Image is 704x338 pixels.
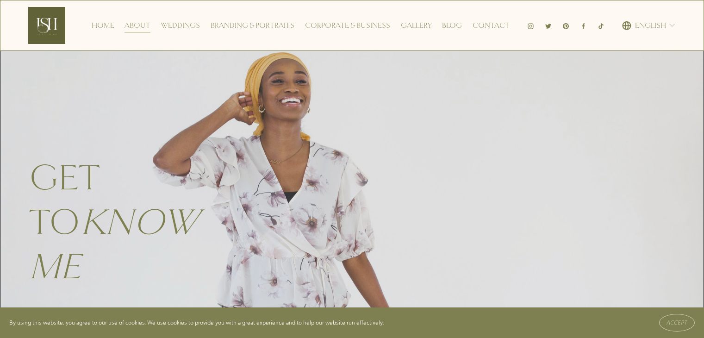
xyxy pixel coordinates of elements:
a: Twitter [545,22,552,29]
a: Home [92,18,114,33]
a: Pinterest [562,22,569,29]
p: By using this website, you agree to our use of cookies. We use cookies to provide you with a grea... [9,318,384,328]
em: know me [29,200,206,288]
a: Gallery [401,18,432,33]
a: Corporate & Business [305,18,390,33]
a: Weddings [161,18,200,33]
span: Get to [29,156,206,288]
button: Accept [659,314,695,332]
a: Contact [473,18,510,33]
span: English [635,19,666,32]
a: Blog [442,18,462,33]
a: Branding & Portraits [211,18,294,33]
a: About [125,18,150,33]
span: Accept [667,319,687,326]
a: Facebook [580,22,587,29]
img: Ish Picturesque [28,7,65,44]
div: language picker [622,18,676,33]
a: Instagram [527,22,534,29]
a: TikTok [598,22,604,29]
